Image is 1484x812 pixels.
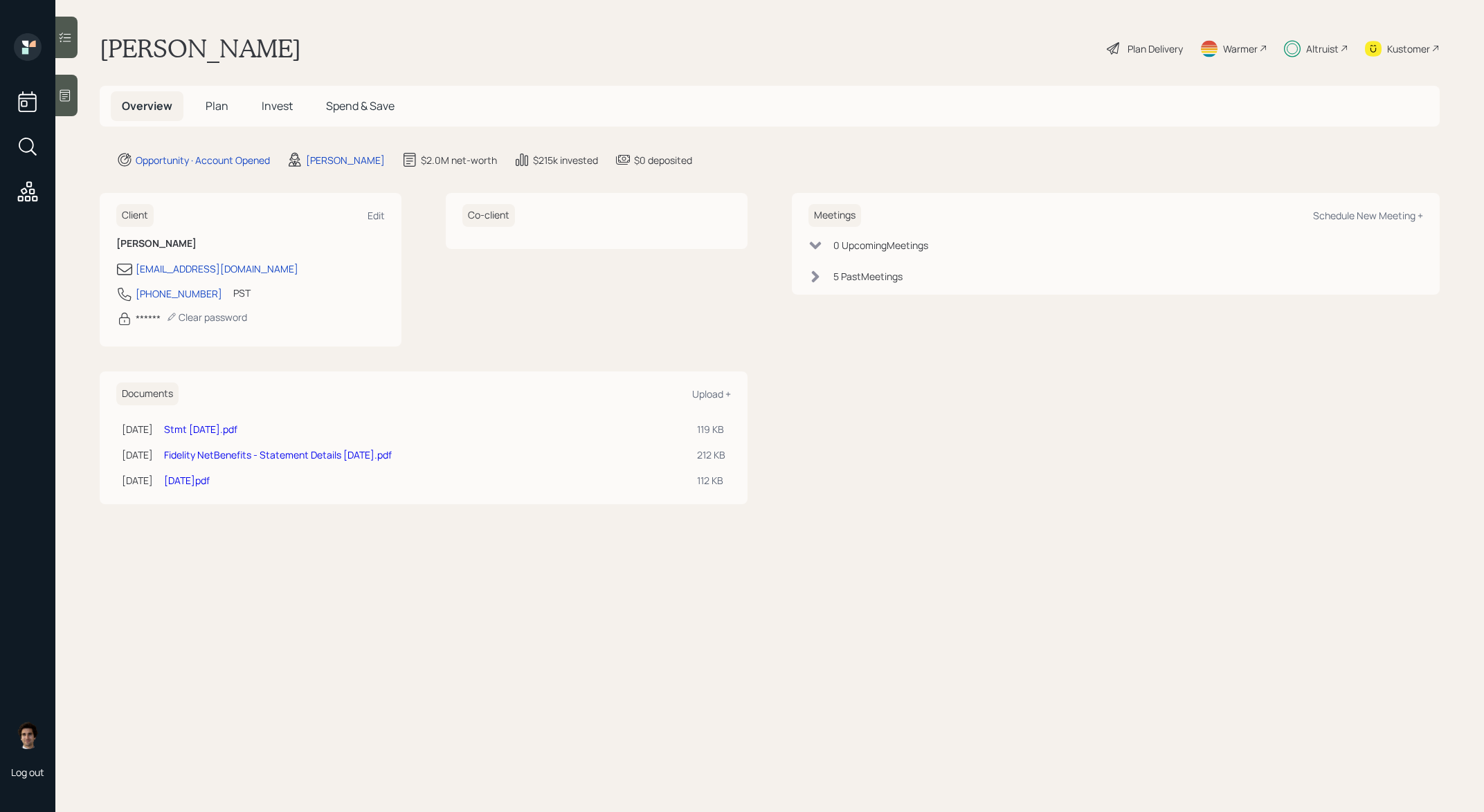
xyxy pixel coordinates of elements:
[122,473,153,488] div: [DATE]
[122,447,153,462] div: [DATE]
[697,473,725,488] div: 112 KB
[136,261,298,276] div: [EMAIL_ADDRESS][DOMAIN_NAME]
[116,238,385,250] h6: [PERSON_NAME]
[116,382,179,405] h6: Documents
[122,98,172,113] span: Overview
[697,447,725,462] div: 212 KB
[262,98,293,113] span: Invest
[11,766,44,779] div: Log out
[692,387,731,400] div: Upload +
[1306,41,1339,56] div: Altruist
[116,204,154,227] h6: Client
[164,474,210,487] a: [DATE]pdf
[100,33,301,64] h1: [PERSON_NAME]
[833,269,903,284] div: 5 Past Meeting s
[421,153,497,167] div: $2.0M net-worth
[166,311,247,324] div: Clear password
[833,238,928,252] div: 0 Upcoming Meeting s
[808,204,861,227] h6: Meetings
[326,98,395,113] span: Spend & Save
[697,422,725,436] div: 119 KB
[136,286,222,301] div: [PHONE_NUMBER]
[1313,209,1423,222] div: Schedule New Meeting +
[14,721,42,749] img: harrison-schaefer-headshot-2.png
[533,153,598,167] div: $215k invested
[164,448,392,461] a: Fidelity NetBenefits - Statement Details [DATE].pdf
[1387,41,1430,56] div: Kustomer
[462,204,515,227] h6: Co-client
[206,98,228,113] span: Plan
[634,153,692,167] div: $0 deposited
[1128,41,1183,56] div: Plan Delivery
[1223,41,1258,56] div: Warmer
[122,422,153,436] div: [DATE]
[233,286,251,300] div: PST
[136,153,270,167] div: Opportunity · Account Opened
[306,153,385,167] div: [PERSON_NAME]
[164,423,237,436] a: Stmt [DATE].pdf
[368,209,385,222] div: Edit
